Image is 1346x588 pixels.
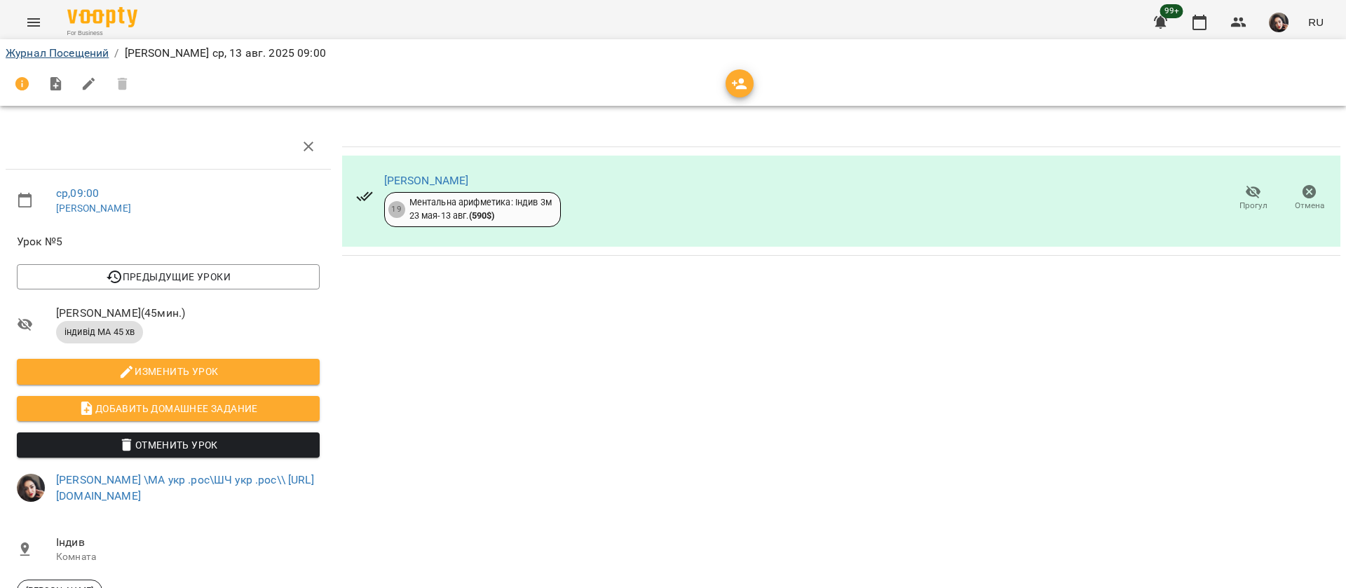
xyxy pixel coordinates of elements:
button: Предыдущие уроки [17,264,320,289]
span: Прогул [1239,200,1267,212]
span: індивід МА 45 хв [56,326,143,339]
span: For Business [67,29,137,38]
button: Изменить урок [17,359,320,384]
b: ( 590 $ ) [469,210,495,221]
button: Отменить Урок [17,432,320,458]
img: Voopty Logo [67,7,137,27]
span: [PERSON_NAME] ( 45 мин. ) [56,305,320,322]
span: Отмена [1295,200,1324,212]
button: Menu [17,6,50,39]
span: Добавить домашнее задание [28,400,308,417]
span: Індив [56,534,320,551]
span: 99+ [1160,4,1183,18]
a: Журнал Посещений [6,46,109,60]
p: [PERSON_NAME] ср, 13 авг. 2025 09:00 [125,45,326,62]
a: ср , 09:00 [56,186,99,200]
div: Ментальна арифметика: Індив 3м 23 мая - 13 авг. [409,196,552,222]
span: RU [1308,15,1324,29]
button: Прогул [1225,179,1282,218]
a: [PERSON_NAME] [384,174,469,187]
nav: breadcrumb [6,45,1340,62]
button: RU [1303,9,1329,35]
span: Изменить урок [28,363,308,380]
a: [PERSON_NAME] \МА укр .рос\ШЧ укр .рос\\ [URL][DOMAIN_NAME] [56,473,314,503]
span: Отменить Урок [28,437,308,453]
li: / [114,45,118,62]
img: 415cf204168fa55e927162f296ff3726.jpg [1269,13,1289,32]
img: 415cf204168fa55e927162f296ff3726.jpg [17,474,45,502]
button: Добавить домашнее задание [17,396,320,421]
span: Урок №5 [17,233,320,250]
span: Предыдущие уроки [28,268,308,285]
div: 19 [388,201,405,218]
button: Отмена [1282,179,1338,218]
a: [PERSON_NAME] [56,203,131,214]
p: Комната [56,550,320,564]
